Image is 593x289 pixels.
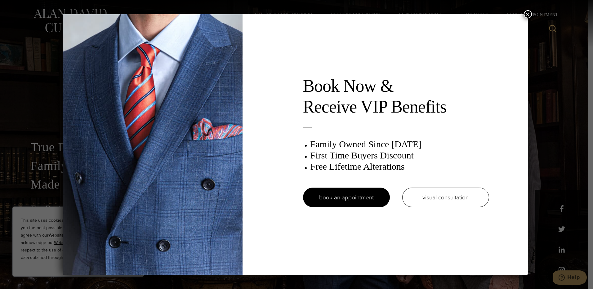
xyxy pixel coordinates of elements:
h3: Free Lifetime Alterations [310,161,489,172]
span: Help [14,4,27,10]
h3: First Time Buyers Discount [310,150,489,161]
button: Close [524,10,532,18]
h3: Family Owned Since [DATE] [310,139,489,150]
h2: Book Now & Receive VIP Benefits [303,76,489,117]
a: visual consultation [402,188,489,207]
a: book an appointment [303,188,390,207]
